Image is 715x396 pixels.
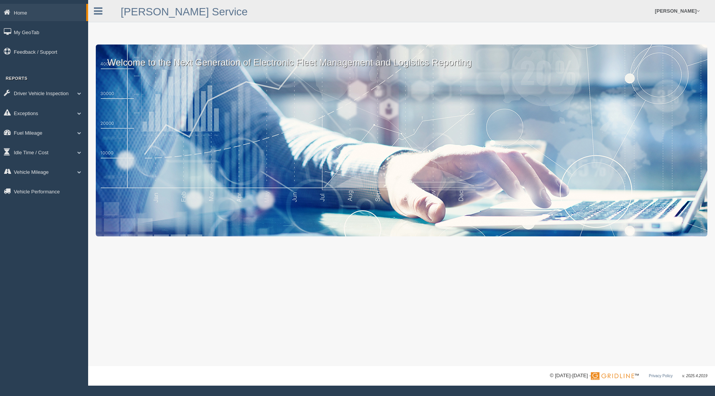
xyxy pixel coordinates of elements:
a: [PERSON_NAME] Service [121,6,248,18]
span: v. 2025.4.2019 [682,374,707,378]
div: © [DATE]-[DATE] - ™ [550,372,707,380]
p: Welcome to the Next Generation of Electronic Fleet Management and Logistics Reporting [96,45,707,69]
a: Privacy Policy [649,374,672,378]
img: Gridline [591,372,634,380]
